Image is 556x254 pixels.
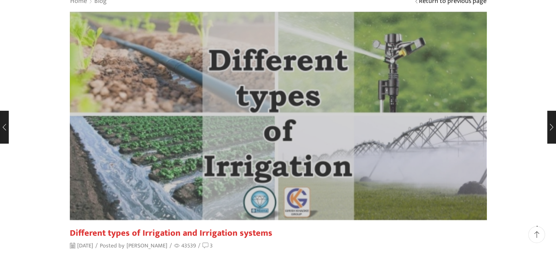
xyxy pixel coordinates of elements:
img: Different types of Irrigation [49,1,507,231]
div: Posted by [70,242,213,250]
span: 43539 [174,242,196,250]
time: [DATE] [70,242,93,250]
a: 3 [203,242,213,250]
span: / [170,242,172,250]
a: [PERSON_NAME] [126,242,167,250]
span: 3 [210,241,213,250]
h2: Different types of Irrigation and Irrigation systems [70,228,487,239]
span: / [198,242,200,250]
span: / [95,242,98,250]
